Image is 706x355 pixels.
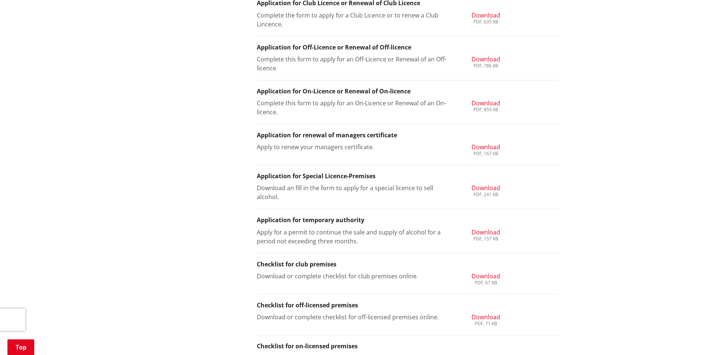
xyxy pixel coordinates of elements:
[472,55,500,63] span: Download
[472,192,500,197] div: PDF, 241 KB
[257,132,559,139] h3: Application for renewal of managers certificate
[472,11,500,24] a: Download PDF, 635 KB
[472,313,500,321] span: Download
[472,20,500,24] div: PDF, 635 KB
[472,272,500,285] a: Download PDF, 67 KB
[257,183,454,201] p: Download an fill in the form to apply for a special licence to sell alcohol.
[257,143,454,151] p: Apply to renew your managers certificate.
[257,313,454,322] p: Download or complete checklist for off-licensed premises online.
[472,143,500,151] span: Download
[257,55,454,73] p: Complete this form to apply for an Off-Licence or Renewal of an Off-licence
[472,313,500,326] a: Download PDF, 71 KB
[257,261,559,268] h3: Checklist for club premises
[257,228,454,246] p: Apply for a permit to continue the sale and supply of alcohol for a period not exceeding three mo...
[257,173,559,180] h3: Application for Special Licence-Premises
[257,343,559,350] h3: Checklist for on-licensed premises
[472,322,500,326] div: PDF, 71 KB
[257,217,559,224] h3: Application for temporary authority
[257,88,559,95] h3: Application for On-Licence or Renewal of On-licence
[472,55,500,68] a: Download PDF, 786 KB
[7,339,34,355] a: Top
[472,99,500,107] span: Download
[472,281,500,285] div: PDF, 67 KB
[472,228,500,241] a: Download PDF, 157 KB
[257,44,559,51] h3: Application for Off-Licence or Renewal of Off-licence
[472,272,500,280] span: Download
[672,324,699,351] iframe: Messenger Launcher
[472,183,500,197] a: Download PDF, 241 KB
[257,99,454,116] p: Complete this form to apply for an On-Licence or Renewal of an On-licence.
[257,272,454,281] p: Download or complete checklist for club premises online.
[472,228,500,236] span: Download
[472,108,500,112] div: PDF, 859 KB
[257,302,559,309] h3: Checklist for off-licensed premises
[472,64,500,68] div: PDF, 786 KB
[257,11,454,29] p: Complete the form to apply for a Club Licence or to renew a Club Lincence.
[472,11,500,19] span: Download
[472,184,500,192] span: Download
[472,143,500,156] a: Download PDF, 167 KB
[472,99,500,112] a: Download PDF, 859 KB
[472,151,500,156] div: PDF, 167 KB
[472,237,500,241] div: PDF, 157 KB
